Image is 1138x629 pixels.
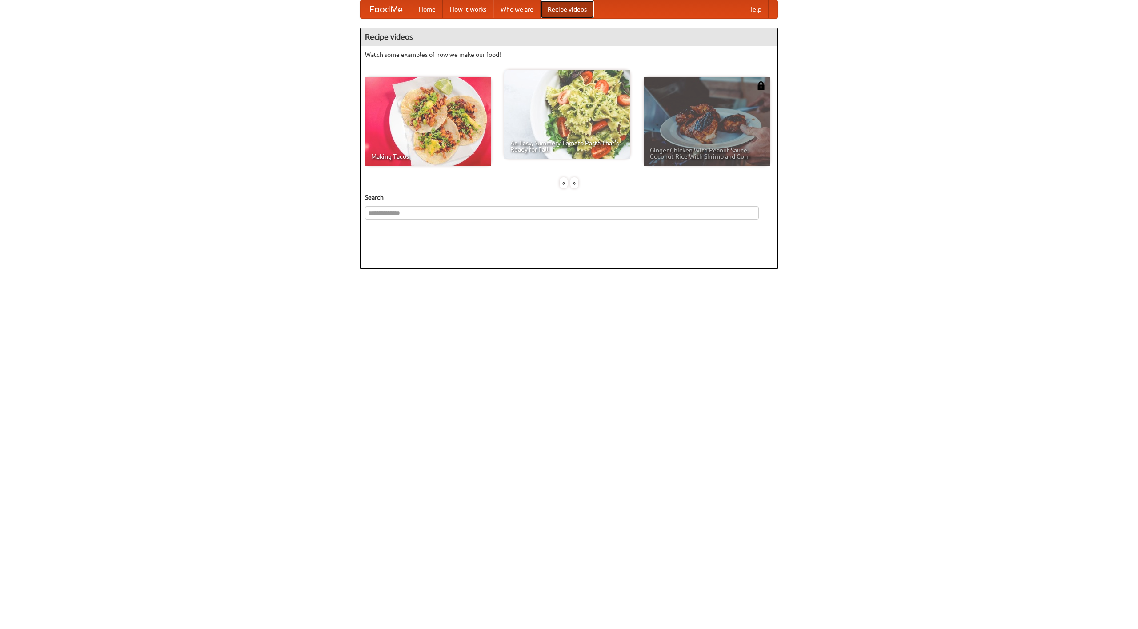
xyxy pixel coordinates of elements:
h5: Search [365,193,773,202]
a: How it works [443,0,493,18]
div: « [560,177,568,188]
h4: Recipe videos [361,28,777,46]
a: Help [741,0,769,18]
span: Making Tacos [371,153,485,160]
p: Watch some examples of how we make our food! [365,50,773,59]
a: Recipe videos [541,0,594,18]
a: Making Tacos [365,77,491,166]
img: 483408.png [757,81,765,90]
a: An Easy, Summery Tomato Pasta That's Ready for Fall [504,70,630,159]
a: Who we are [493,0,541,18]
span: An Easy, Summery Tomato Pasta That's Ready for Fall [510,140,624,152]
a: FoodMe [361,0,412,18]
div: » [570,177,578,188]
a: Home [412,0,443,18]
